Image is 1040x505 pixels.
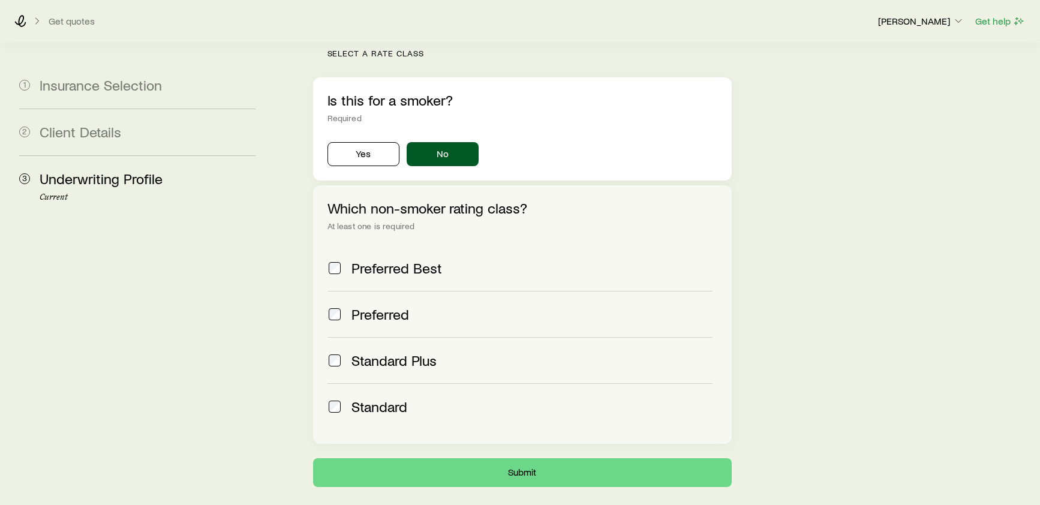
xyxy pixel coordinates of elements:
input: Preferred Best [329,262,341,274]
button: Yes [327,142,399,166]
p: Is this for a smoker? [327,92,718,109]
input: Standard Plus [329,354,341,366]
span: 2 [19,127,30,137]
input: Standard [329,401,341,413]
div: Required [327,113,718,123]
button: [PERSON_NAME] [877,14,965,29]
button: Get quotes [48,16,95,27]
p: [PERSON_NAME] [878,15,964,27]
input: Preferred [329,308,341,320]
p: Current [40,193,256,202]
p: Select a rate class [327,49,732,58]
div: At least one is required [327,221,718,231]
button: No [407,142,479,166]
span: Preferred Best [351,260,442,276]
span: Preferred [351,306,409,323]
span: Standard [351,398,407,415]
span: Client Details [40,123,121,140]
span: 3 [19,173,30,184]
span: 1 [19,80,30,91]
button: Submit [313,458,732,487]
p: Which non-smoker rating class? [327,200,718,217]
button: Get help [975,14,1026,28]
span: Underwriting Profile [40,170,163,187]
span: Standard Plus [351,352,437,369]
span: Insurance Selection [40,76,162,94]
